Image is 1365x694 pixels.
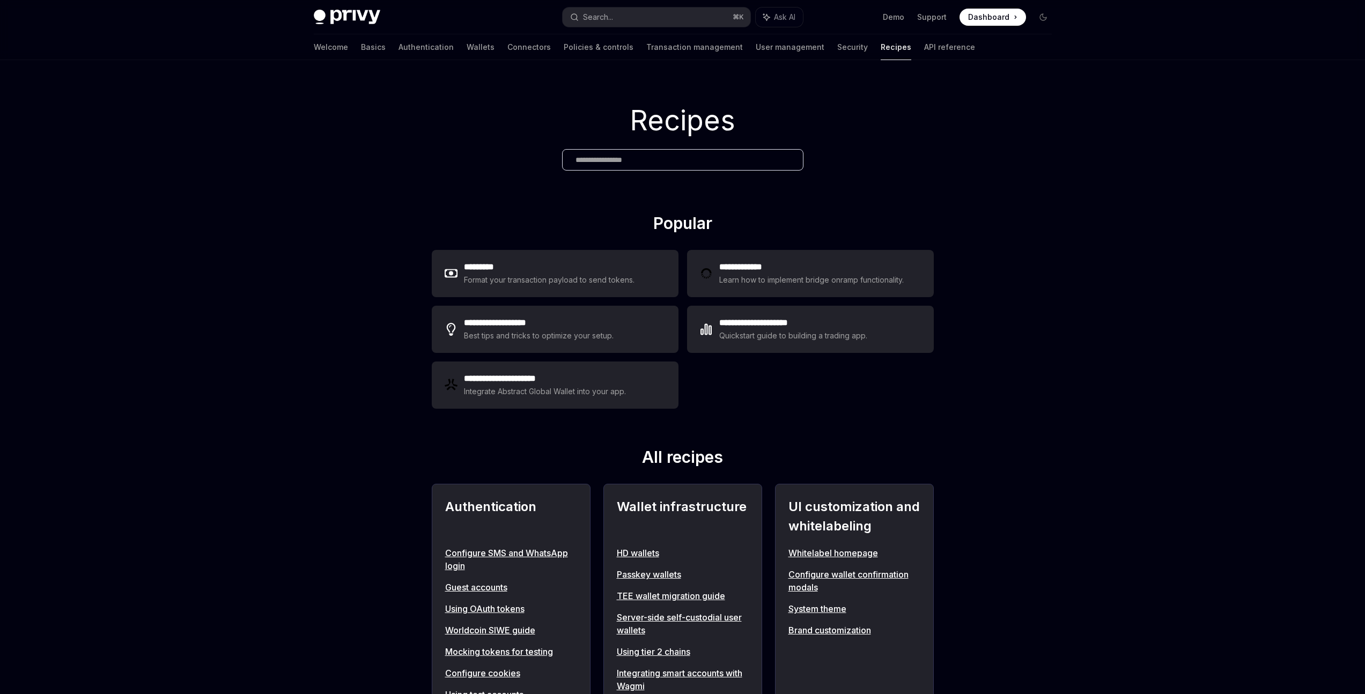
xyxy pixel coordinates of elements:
button: Ask AI [756,8,803,27]
button: Search...⌘K [563,8,750,27]
a: Wallets [467,34,495,60]
a: API reference [924,34,975,60]
h2: Authentication [445,497,577,536]
a: Worldcoin SIWE guide [445,624,577,637]
a: Transaction management [646,34,743,60]
h2: UI customization and whitelabeling [788,497,920,536]
div: Integrate Abstract Global Wallet into your app. [464,385,626,398]
h2: Wallet infrastructure [617,497,749,536]
a: Using tier 2 chains [617,645,749,658]
a: Passkey wallets [617,568,749,581]
button: Toggle dark mode [1035,9,1052,26]
a: Brand customization [788,624,920,637]
a: Configure SMS and WhatsApp login [445,547,577,572]
a: Server-side self-custodial user wallets [617,611,749,637]
div: Quickstart guide to building a trading app. [719,329,867,342]
a: Connectors [507,34,551,60]
div: Best tips and tricks to optimize your setup. [464,329,614,342]
a: **** **** ***Learn how to implement bridge onramp functionality. [687,250,934,297]
h2: All recipes [432,447,934,471]
img: dark logo [314,10,380,25]
a: Dashboard [960,9,1026,26]
a: Mocking tokens for testing [445,645,577,658]
a: Whitelabel homepage [788,547,920,559]
a: Welcome [314,34,348,60]
a: Authentication [399,34,454,60]
a: Demo [883,12,904,23]
h2: Popular [432,213,934,237]
a: User management [756,34,824,60]
a: Using OAuth tokens [445,602,577,615]
div: Learn how to implement bridge onramp functionality. [719,274,904,286]
a: Recipes [881,34,911,60]
a: Policies & controls [564,34,633,60]
a: HD wallets [617,547,749,559]
div: Search... [583,11,613,24]
span: Dashboard [968,12,1009,23]
a: Configure wallet confirmation modals [788,568,920,594]
a: Integrating smart accounts with Wagmi [617,667,749,692]
span: Ask AI [774,12,795,23]
a: Support [917,12,947,23]
a: **** ****Format your transaction payload to send tokens. [432,250,678,297]
a: Security [837,34,868,60]
span: ⌘ K [733,13,744,21]
a: Basics [361,34,386,60]
a: TEE wallet migration guide [617,589,749,602]
a: System theme [788,602,920,615]
div: Format your transaction payload to send tokens. [464,274,634,286]
a: Configure cookies [445,667,577,680]
a: Guest accounts [445,581,577,594]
